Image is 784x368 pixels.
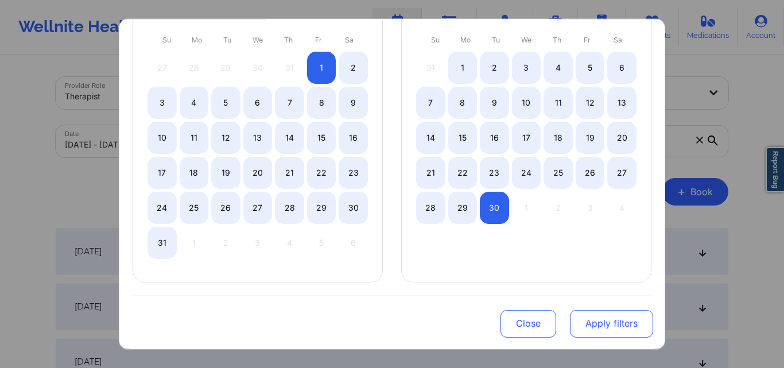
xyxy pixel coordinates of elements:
div: Wed Aug 20 2025 [243,156,273,188]
div: Mon Aug 04 2025 [180,86,209,118]
div: Mon Sep 22 2025 [448,156,478,188]
div: Sat Sep 27 2025 [607,156,636,188]
div: Sat Aug 23 2025 [339,156,368,188]
div: Tue Sep 16 2025 [480,121,509,153]
div: Sat Sep 06 2025 [607,51,636,83]
div: Fri Aug 22 2025 [307,156,336,188]
div: Fri Aug 08 2025 [307,86,336,118]
div: Mon Sep 08 2025 [448,86,478,118]
div: Sat Sep 20 2025 [607,121,636,153]
div: Tue Sep 30 2025 [480,191,509,223]
abbr: Saturday [614,35,622,44]
abbr: Tuesday [223,35,231,44]
abbr: Friday [315,35,322,44]
div: Wed Aug 13 2025 [243,121,273,153]
div: Sun Aug 03 2025 [148,86,177,118]
div: Tue Aug 26 2025 [211,191,240,223]
div: Wed Sep 10 2025 [512,86,541,118]
div: Fri Sep 19 2025 [576,121,605,153]
abbr: Wednesday [253,35,263,44]
div: Wed Sep 03 2025 [512,51,541,83]
div: Sat Aug 30 2025 [339,191,368,223]
div: Tue Aug 12 2025 [211,121,240,153]
div: Thu Sep 11 2025 [544,86,573,118]
div: Thu Sep 04 2025 [544,51,573,83]
div: Thu Sep 18 2025 [544,121,573,153]
div: Wed Sep 24 2025 [512,156,541,188]
div: Tue Sep 23 2025 [480,156,509,188]
div: Wed Sep 17 2025 [512,121,541,153]
div: Fri Sep 05 2025 [576,51,605,83]
div: Sat Aug 02 2025 [339,51,368,83]
abbr: Sunday [431,35,440,44]
div: Tue Sep 02 2025 [480,51,509,83]
abbr: Tuesday [492,35,500,44]
div: Mon Sep 01 2025 [448,51,478,83]
div: Tue Aug 19 2025 [211,156,240,188]
abbr: Thursday [553,35,561,44]
div: Sun Aug 31 2025 [148,226,177,258]
div: Thu Aug 07 2025 [275,86,304,118]
div: Sun Sep 21 2025 [416,156,445,188]
div: Thu Aug 21 2025 [275,156,304,188]
abbr: Sunday [162,35,171,44]
div: Fri Aug 29 2025 [307,191,336,223]
div: Sun Sep 07 2025 [416,86,445,118]
div: Thu Sep 25 2025 [544,156,573,188]
div: Mon Aug 25 2025 [180,191,209,223]
div: Sun Sep 28 2025 [416,191,445,223]
div: Sat Sep 13 2025 [607,86,636,118]
button: Close [500,310,556,338]
abbr: Saturday [345,35,354,44]
div: Mon Sep 29 2025 [448,191,478,223]
div: Tue Aug 05 2025 [211,86,240,118]
div: Mon Aug 11 2025 [180,121,209,153]
div: Sat Aug 16 2025 [339,121,368,153]
div: Fri Aug 01 2025 [307,51,336,83]
div: Mon Sep 15 2025 [448,121,478,153]
abbr: Friday [584,35,591,44]
div: Tue Sep 09 2025 [480,86,509,118]
abbr: Thursday [284,35,293,44]
div: Sun Aug 17 2025 [148,156,177,188]
div: Fri Sep 12 2025 [576,86,605,118]
abbr: Wednesday [521,35,531,44]
div: Sun Aug 24 2025 [148,191,177,223]
div: Sat Aug 09 2025 [339,86,368,118]
div: Thu Aug 28 2025 [275,191,304,223]
button: Apply filters [570,310,653,338]
abbr: Monday [192,35,202,44]
div: Wed Aug 27 2025 [243,191,273,223]
div: Wed Aug 06 2025 [243,86,273,118]
abbr: Monday [460,35,471,44]
div: Fri Aug 15 2025 [307,121,336,153]
div: Mon Aug 18 2025 [180,156,209,188]
div: Fri Sep 26 2025 [576,156,605,188]
div: Thu Aug 14 2025 [275,121,304,153]
div: Sun Aug 10 2025 [148,121,177,153]
div: Sun Sep 14 2025 [416,121,445,153]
